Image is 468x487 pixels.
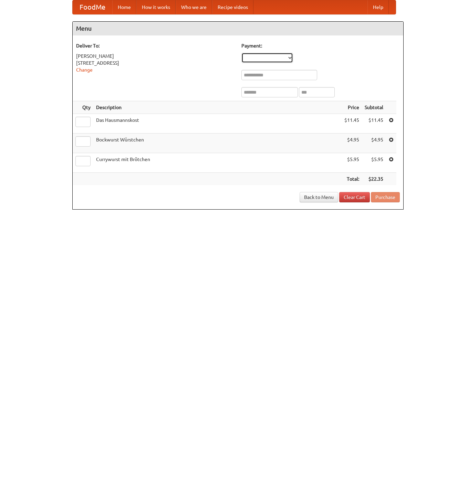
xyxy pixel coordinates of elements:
[362,134,386,153] td: $4.95
[367,0,389,14] a: Help
[342,153,362,173] td: $5.95
[300,192,338,202] a: Back to Menu
[76,60,235,66] div: [STREET_ADDRESS]
[93,114,342,134] td: Das Hausmannskost
[342,134,362,153] td: $4.95
[76,67,93,73] a: Change
[73,0,112,14] a: FoodMe
[212,0,253,14] a: Recipe videos
[342,101,362,114] th: Price
[339,192,370,202] a: Clear Cart
[136,0,176,14] a: How it works
[112,0,136,14] a: Home
[371,192,400,202] button: Purchase
[362,114,386,134] td: $11.45
[76,42,235,49] h5: Deliver To:
[342,173,362,186] th: Total:
[176,0,212,14] a: Who we are
[362,173,386,186] th: $22.35
[93,101,342,114] th: Description
[342,114,362,134] td: $11.45
[362,153,386,173] td: $5.95
[73,22,403,35] h4: Menu
[76,53,235,60] div: [PERSON_NAME]
[93,134,342,153] td: Bockwurst Würstchen
[362,101,386,114] th: Subtotal
[73,101,93,114] th: Qty
[241,42,400,49] h5: Payment:
[93,153,342,173] td: Currywurst mit Brötchen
